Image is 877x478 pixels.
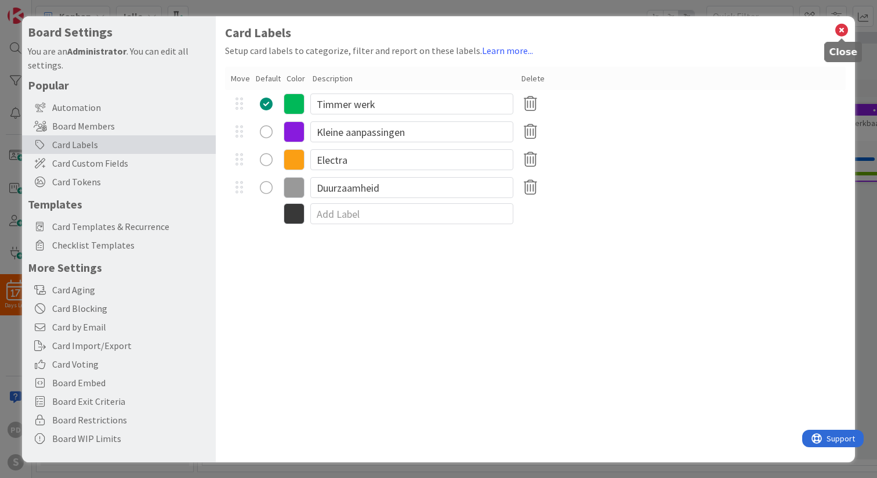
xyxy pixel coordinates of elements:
[22,117,216,135] div: Board Members
[22,429,216,448] div: Board WIP Limits
[22,281,216,299] div: Card Aging
[28,25,210,39] h4: Board Settings
[256,73,281,85] div: Default
[310,149,513,170] input: Edit Label
[52,413,210,427] span: Board Restrictions
[52,394,210,408] span: Board Exit Criteria
[310,203,513,224] input: Add Label
[225,44,846,57] div: Setup card labels to categorize, filter and report on these labels.
[22,135,216,154] div: Card Labels
[28,78,210,92] h5: Popular
[22,336,216,355] div: Card Import/Export
[521,73,545,85] div: Delete
[52,376,210,390] span: Board Embed
[482,45,533,56] a: Learn more...
[829,46,858,57] h5: Close
[52,175,210,189] span: Card Tokens
[67,45,126,57] b: Administrator
[28,44,210,72] div: You are an . You can edit all settings.
[313,73,516,85] div: Description
[24,2,53,16] span: Support
[52,320,210,334] span: Card by Email
[28,197,210,211] h5: Templates
[28,260,210,275] h5: More Settings
[310,121,513,142] input: Edit Label
[22,299,216,318] div: Card Blocking
[22,98,216,117] div: Automation
[52,220,210,233] span: Card Templates & Recurrence
[231,73,250,85] div: Move
[225,26,846,40] h1: Card Labels
[310,177,513,198] input: Edit Label
[310,94,513,114] input: Edit Label
[287,73,307,85] div: Color
[52,357,210,371] span: Card Voting
[52,238,210,252] span: Checklist Templates
[52,156,210,170] span: Card Custom Fields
